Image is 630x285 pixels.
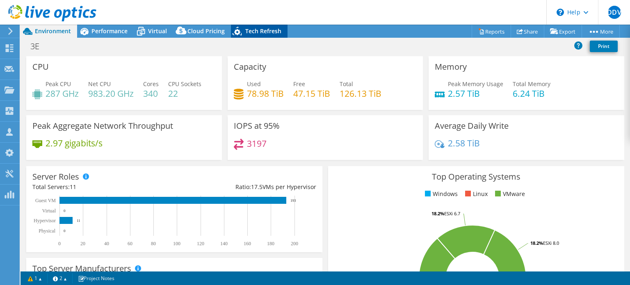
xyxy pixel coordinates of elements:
span: Virtual [148,27,167,35]
h3: Server Roles [32,172,79,181]
a: Export [544,25,582,38]
span: CPU Sockets [168,80,201,88]
text: 60 [128,241,132,246]
text: 20 [80,241,85,246]
span: Performance [91,27,128,35]
h4: 47.15 TiB [293,89,330,98]
h3: Top Operating Systems [334,172,618,181]
text: Virtual [42,208,56,214]
span: Total [340,80,353,88]
a: More [582,25,620,38]
h3: IOPS at 95% [234,121,280,130]
h4: 287 GHz [46,89,79,98]
text: 80 [151,241,156,246]
h4: 340 [143,89,159,98]
text: 160 [244,241,251,246]
span: Cores [143,80,159,88]
h4: 2.57 TiB [448,89,503,98]
tspan: ESXi 8.0 [543,240,559,246]
div: Ratio: VMs per Hypervisor [174,182,316,192]
h3: Top Server Manufacturers [32,264,131,273]
a: Reports [472,25,511,38]
text: Physical [39,228,55,234]
h3: CPU [32,62,49,71]
h4: 22 [168,89,201,98]
text: Hypervisor [34,218,56,223]
div: Total Servers: [32,182,174,192]
li: VMware [493,189,525,198]
text: 40 [104,241,109,246]
li: Windows [423,189,458,198]
h4: 3197 [247,139,267,148]
text: 0 [64,229,66,233]
h1: 3E [27,42,52,51]
li: Linux [463,189,488,198]
span: Peak CPU [46,80,71,88]
text: 193 [290,198,296,203]
h4: 2.97 gigabits/s [46,139,103,148]
tspan: 18.2% [530,240,543,246]
h4: 126.13 TiB [340,89,381,98]
text: 0 [58,241,61,246]
a: Project Notes [72,273,120,283]
text: 120 [197,241,204,246]
text: 0 [64,209,66,213]
span: Net CPU [88,80,111,88]
span: Free [293,80,305,88]
h3: Memory [435,62,467,71]
span: DDV [608,6,621,19]
span: Peak Memory Usage [448,80,503,88]
h3: Capacity [234,62,266,71]
span: 11 [70,183,76,191]
text: Guest VM [35,198,56,203]
text: 200 [291,241,298,246]
tspan: ESXi 6.7 [444,210,460,217]
span: Total Memory [513,80,550,88]
h4: 6.24 TiB [513,89,550,98]
span: Environment [35,27,71,35]
a: 2 [47,273,73,283]
text: 140 [220,241,228,246]
svg: \n [557,9,564,16]
h3: Peak Aggregate Network Throughput [32,121,173,130]
a: Share [511,25,544,38]
a: 1 [22,273,48,283]
span: Tech Refresh [245,27,281,35]
tspan: 18.2% [431,210,444,217]
span: 17.5 [251,183,262,191]
span: Cloud Pricing [187,27,225,35]
h4: 983.20 GHz [88,89,134,98]
a: Print [590,41,618,52]
h4: 78.98 TiB [247,89,284,98]
text: 100 [173,241,180,246]
text: 11 [77,219,80,223]
text: 180 [267,241,274,246]
h4: 2.58 TiB [448,139,480,148]
span: Used [247,80,261,88]
h3: Average Daily Write [435,121,509,130]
